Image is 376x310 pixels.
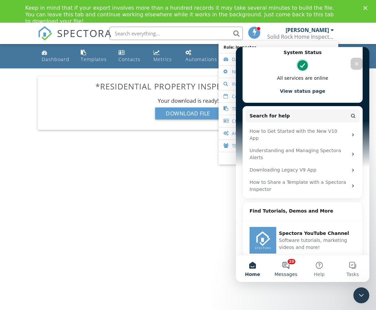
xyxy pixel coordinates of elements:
[116,47,145,66] a: Contacts
[286,27,329,33] div: [PERSON_NAME]
[222,140,273,152] a: Team
[222,53,273,65] a: Dashboard
[39,47,73,66] a: Dashboard
[183,47,220,66] a: Automations (Basic)
[222,127,273,139] a: Automations
[43,97,333,104] div: Your download is ready!
[155,107,221,119] div: Download File
[81,56,107,62] div: Templates
[78,47,110,66] a: Templates
[38,26,52,41] img: The Best Home Inspection Software - Spectora
[118,56,140,62] div: Contacts
[57,26,112,40] span: SPECTORA
[42,56,69,62] div: Dashboard
[222,66,273,78] a: New Inspection
[236,47,369,282] iframe: Intercom live chat
[267,33,334,40] div: Solid Rock Home Inspections, LLC
[43,82,333,91] h3: *Residential Property Inspection Export
[151,47,177,66] a: Metrics
[153,56,172,62] div: Metrics
[222,115,273,127] a: Contacts
[109,27,243,40] input: Search everything...
[363,6,370,10] div: Close
[222,78,273,90] a: Inspections
[38,32,112,46] a: SPECTORA
[353,287,369,303] iframe: Intercom live chat
[222,90,273,102] a: Calendar
[222,41,335,53] span: Role: Inspector
[25,5,340,25] div: Keep in mind that if your export involves more than a hundred records it may take several minutes...
[222,103,273,115] a: Template Editor
[185,56,217,62] div: Automations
